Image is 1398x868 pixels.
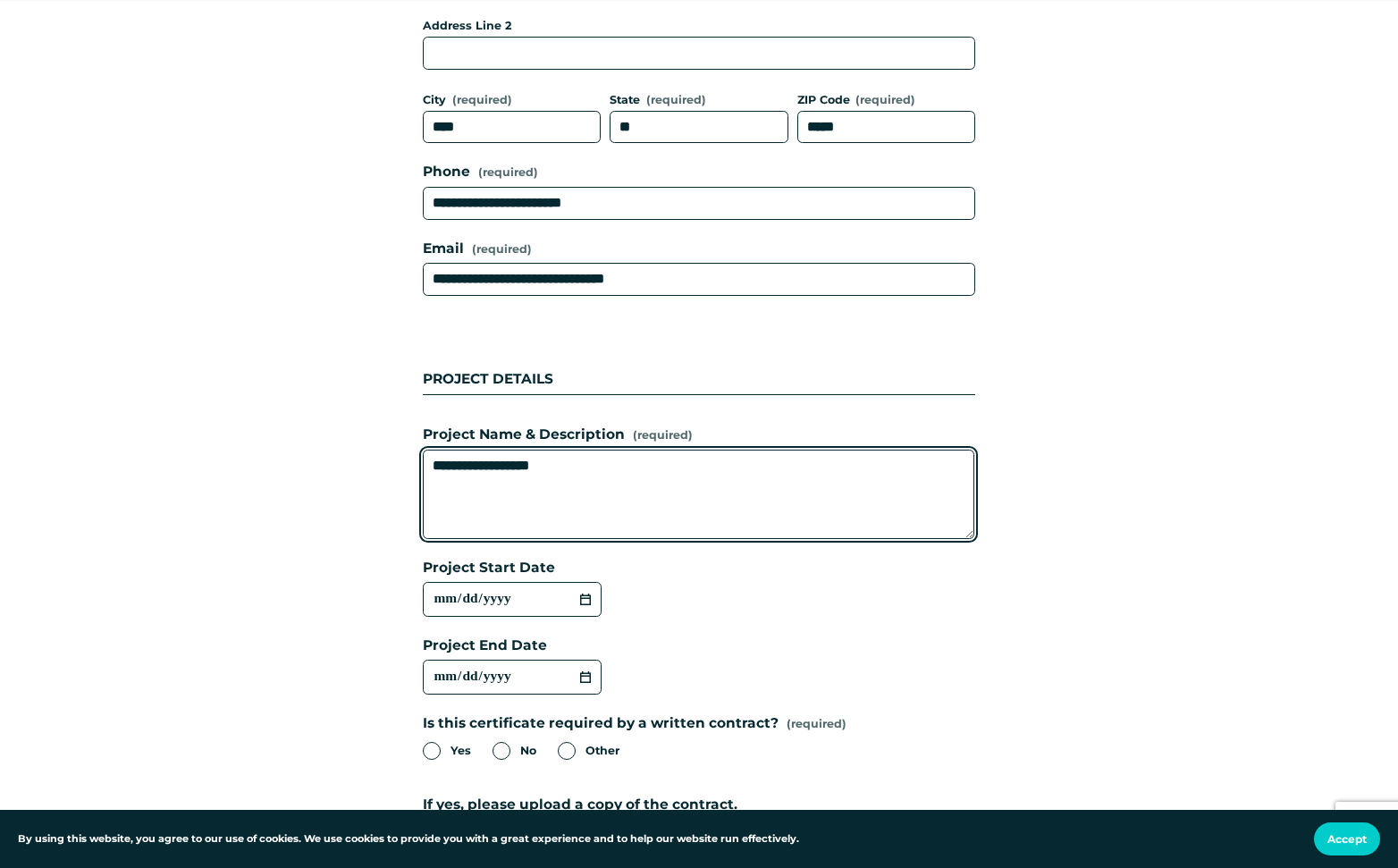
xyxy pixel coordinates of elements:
[610,111,787,144] input: State
[423,91,601,111] div: City
[646,95,706,106] span: (required)
[423,238,464,260] span: Email
[855,95,915,106] span: (required)
[18,831,799,847] p: By using this website, you agree to our use of cookies. We use cookies to provide you with a grea...
[610,91,787,111] div: State
[423,557,555,579] span: Project Start Date
[1314,822,1380,855] button: Accept
[423,712,779,735] span: Is this certificate required by a written contract?
[797,91,975,111] div: ZIP Code
[787,715,846,733] span: (required)
[423,424,625,446] span: Project Name & Description
[633,426,693,444] span: (required)
[797,111,975,144] input: ZIP Code
[423,794,974,841] div: If yes, please upload a copy of the contract.
[452,95,512,106] span: (required)
[423,635,547,657] span: Project End Date
[472,240,532,258] span: (required)
[478,167,538,179] span: (required)
[423,111,601,144] input: City
[423,37,974,70] input: Address Line 2
[423,161,470,183] span: Phone
[423,324,974,394] div: PROJECT DETAILS
[1327,832,1367,846] span: Accept
[423,17,974,37] div: Address Line 2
